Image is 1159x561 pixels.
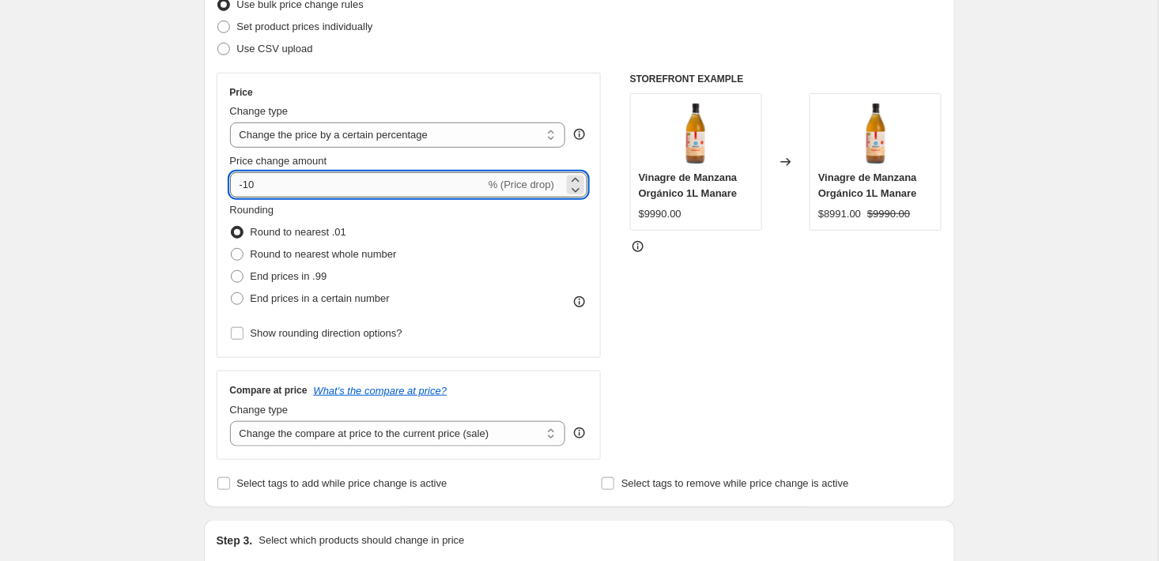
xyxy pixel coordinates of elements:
[237,21,373,32] span: Set product prices individually
[237,43,313,55] span: Use CSV upload
[251,226,346,238] span: Round to nearest .01
[251,292,390,304] span: End prices in a certain number
[630,73,942,85] h6: STOREFRONT EXAMPLE
[217,533,253,548] h2: Step 3.
[230,105,289,117] span: Change type
[230,204,274,216] span: Rounding
[314,385,447,397] button: What's the compare at price?
[572,126,587,142] div: help
[844,102,908,165] img: vinagre-de-manzana-organico-1000-ml_80x.png
[230,155,327,167] span: Price change amount
[572,425,587,441] div: help
[639,171,738,199] span: Vinagre de Manzana Orgánico 1L Manare
[259,533,464,548] p: Select which products should change in price
[230,172,485,198] input: -15
[818,171,917,199] span: Vinagre de Manzana Orgánico 1L Manare
[867,206,910,222] strike: $9990.00
[664,102,727,165] img: vinagre-de-manzana-organico-1000-ml_80x.png
[237,477,447,489] span: Select tags to add while price change is active
[230,384,308,397] h3: Compare at price
[489,179,554,190] span: % (Price drop)
[251,248,397,260] span: Round to nearest whole number
[230,404,289,416] span: Change type
[639,206,681,222] div: $9990.00
[621,477,849,489] span: Select tags to remove while price change is active
[251,327,402,339] span: Show rounding direction options?
[230,86,253,99] h3: Price
[251,270,327,282] span: End prices in .99
[818,206,861,222] div: $8991.00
